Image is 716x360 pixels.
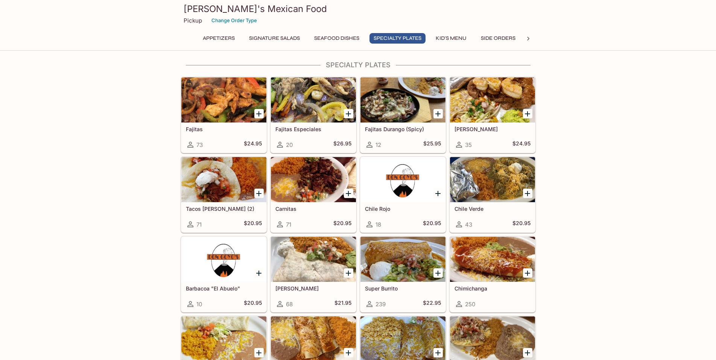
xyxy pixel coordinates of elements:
[450,77,535,123] div: Carne Asada
[254,189,264,198] button: Add Tacos Don Goyo (2)
[433,189,443,198] button: Add Chile Rojo
[271,77,356,153] a: Fajitas Especiales20$26.95
[286,141,293,148] span: 20
[181,237,266,282] div: Barbacoa "El Abuelo"
[523,268,532,278] button: Add Chimichanga
[360,157,446,233] a: Chile Rojo18$20.95
[344,109,353,118] button: Add Fajitas Especiales
[208,15,260,26] button: Change Order Type
[365,206,441,212] h5: Chile Rojo
[375,301,386,308] span: 239
[310,33,363,44] button: Seafood Dishes
[423,140,441,149] h5: $25.95
[181,157,266,202] div: Tacos Don Goyo (2)
[450,236,535,312] a: Chimichanga250
[455,206,531,212] h5: Chile Verde
[432,33,471,44] button: Kid's Menu
[196,221,202,228] span: 71
[512,220,531,229] h5: $20.95
[271,157,356,233] a: Carnitas71$20.95
[181,77,266,123] div: Fajitas
[512,140,531,149] h5: $24.95
[360,237,445,282] div: Super Burrito
[360,157,445,202] div: Chile Rojo
[365,126,441,132] h5: Fajitas Durango (Spicy)
[244,299,262,309] h5: $20.95
[423,299,441,309] h5: $22.95
[360,236,446,312] a: Super Burrito239$22.95
[181,61,536,69] h4: Specialty Plates
[181,77,267,153] a: Fajitas73$24.95
[423,220,441,229] h5: $20.95
[184,17,202,24] p: Pickup
[465,141,472,148] span: 35
[344,189,353,198] button: Add Carnitas
[455,126,531,132] h5: [PERSON_NAME]
[271,77,356,123] div: Fajitas Especiales
[450,77,535,153] a: [PERSON_NAME]35$24.95
[244,220,262,229] h5: $20.95
[334,299,351,309] h5: $21.95
[254,109,264,118] button: Add Fajitas
[455,285,531,292] h5: Chimichanga
[375,141,381,148] span: 12
[523,189,532,198] button: Add Chile Verde
[181,157,267,233] a: Tacos [PERSON_NAME] (2)71$20.95
[286,221,291,228] span: 71
[271,157,356,202] div: Carnitas
[344,268,353,278] button: Add Fajita Burrito
[275,285,351,292] h5: [PERSON_NAME]
[523,348,532,357] button: Add Tostadas
[245,33,304,44] button: Signature Salads
[523,109,532,118] button: Add Carne Asada
[360,77,446,153] a: Fajitas Durango (Spicy)12$25.95
[275,206,351,212] h5: Carnitas
[369,33,426,44] button: Specialty Plates
[465,221,472,228] span: 43
[244,140,262,149] h5: $24.95
[271,236,356,312] a: [PERSON_NAME]68$21.95
[196,301,202,308] span: 10
[186,206,262,212] h5: Tacos [PERSON_NAME] (2)
[450,157,535,202] div: Chile Verde
[365,285,441,292] h5: Super Burrito
[186,126,262,132] h5: Fajitas
[254,268,264,278] button: Add Barbacoa "El Abuelo"
[286,301,293,308] span: 68
[433,109,443,118] button: Add Fajitas Durango (Spicy)
[344,348,353,357] button: Add Enchiladas (2)
[375,221,381,228] span: 18
[333,220,351,229] h5: $20.95
[184,3,533,15] h3: [PERSON_NAME]'s Mexican Food
[196,141,203,148] span: 73
[275,126,351,132] h5: Fajitas Especiales
[450,157,535,233] a: Chile Verde43$20.95
[186,285,262,292] h5: Barbacoa "El Abuelo"
[181,236,267,312] a: Barbacoa "El Abuelo"10$20.95
[433,348,443,357] button: Add Tamales
[465,301,475,308] span: 250
[450,237,535,282] div: Chimichanga
[433,268,443,278] button: Add Super Burrito
[477,33,520,44] button: Side Orders
[199,33,239,44] button: Appetizers
[271,237,356,282] div: Fajita Burrito
[360,77,445,123] div: Fajitas Durango (Spicy)
[333,140,351,149] h5: $26.95
[254,348,264,357] button: Add Burrito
